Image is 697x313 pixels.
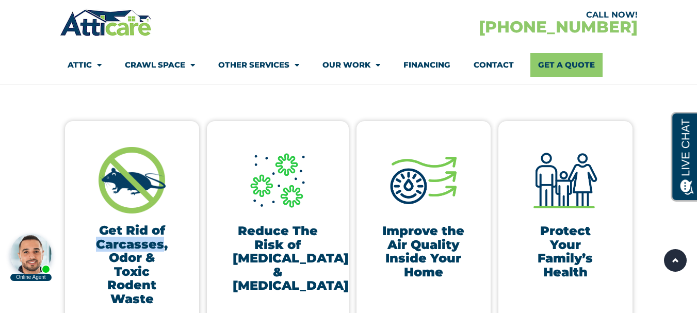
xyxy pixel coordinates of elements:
[68,53,102,77] a: Attic
[530,53,603,77] a: Get A Quote
[233,224,323,292] h3: Reduce The Risk of [MEDICAL_DATA] & [MEDICAL_DATA]
[403,53,450,77] a: Financing
[349,11,638,19] div: CALL NOW!
[91,224,173,305] h3: Get Rid of Carcasses, Odor & Toxic Rodent Waste
[5,230,57,282] iframe: Chat Invitation
[25,8,83,21] span: Opens a chat window
[524,224,607,279] h3: Protect Your Family’s Health
[322,53,380,77] a: Our Work
[125,53,195,77] a: Crawl Space
[68,53,630,77] nav: Menu
[382,224,465,279] h3: Improve the Air Quality Inside Your Home
[218,53,299,77] a: Other Services
[474,53,514,77] a: Contact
